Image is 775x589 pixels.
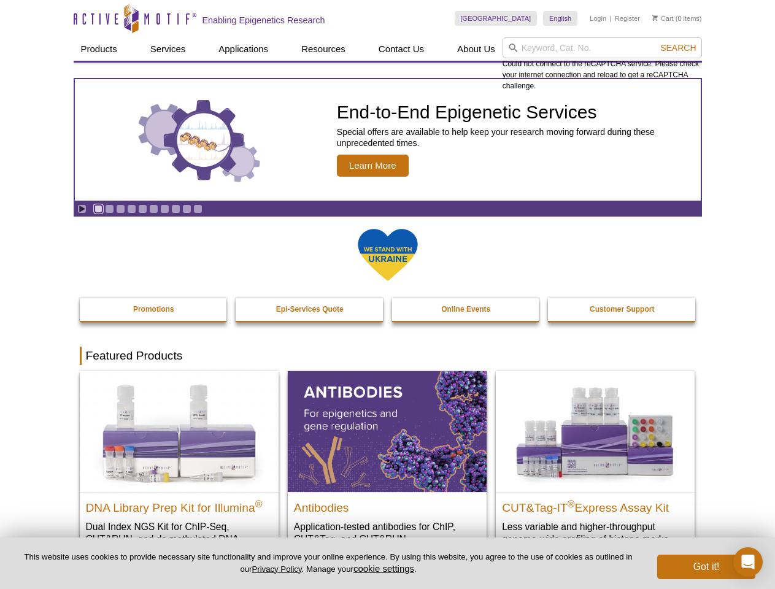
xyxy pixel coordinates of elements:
[543,11,577,26] a: English
[236,298,384,321] a: Epi-Services Quote
[455,11,538,26] a: [GEOGRAPHIC_DATA]
[94,204,103,214] a: Go to slide 1
[80,371,279,569] a: DNA Library Prep Kit for Illumina DNA Library Prep Kit for Illumina® Dual Index NGS Kit for ChIP-...
[590,14,606,23] a: Login
[590,305,654,314] strong: Customer Support
[657,555,755,579] button: Got it!
[615,14,640,23] a: Register
[80,371,279,491] img: DNA Library Prep Kit for Illumina
[610,11,612,26] li: |
[357,228,418,282] img: We Stand With Ukraine
[20,552,637,575] p: This website uses cookies to provide necessary site functionality and improve your online experie...
[86,520,272,558] p: Dual Index NGS Kit for ChIP-Seq, CUT&RUN, and ds methylated DNA assays.
[255,498,263,509] sup: ®
[652,15,658,21] img: Your Cart
[138,204,147,214] a: Go to slide 5
[105,204,114,214] a: Go to slide 2
[496,371,695,491] img: CUT&Tag-IT® Express Assay Kit
[127,204,136,214] a: Go to slide 4
[288,371,487,557] a: All Antibodies Antibodies Application-tested antibodies for ChIP, CUT&Tag, and CUT&RUN.
[660,43,696,53] span: Search
[149,204,158,214] a: Go to slide 6
[74,37,125,61] a: Products
[143,37,193,61] a: Services
[652,14,674,23] a: Cart
[502,520,688,545] p: Less variable and higher-throughput genome-wide profiling of histone marks​.
[160,204,169,214] a: Go to slide 7
[182,204,191,214] a: Go to slide 9
[441,305,490,314] strong: Online Events
[294,496,480,514] h2: Antibodies
[392,298,541,321] a: Online Events
[171,204,180,214] a: Go to slide 8
[80,298,228,321] a: Promotions
[657,42,700,53] button: Search
[86,496,272,514] h2: DNA Library Prep Kit for Illumina
[652,11,702,26] li: (0 items)
[496,371,695,557] a: CUT&Tag-IT® Express Assay Kit CUT&Tag-IT®Express Assay Kit Less variable and higher-throughput ge...
[548,298,696,321] a: Customer Support
[202,15,325,26] h2: Enabling Epigenetics Research
[252,564,301,574] a: Privacy Policy
[77,204,87,214] a: Toggle autoplay
[294,520,480,545] p: Application-tested antibodies for ChIP, CUT&Tag, and CUT&RUN.
[450,37,503,61] a: About Us
[568,498,575,509] sup: ®
[133,305,174,314] strong: Promotions
[371,37,431,61] a: Contact Us
[193,204,202,214] a: Go to slide 10
[276,305,344,314] strong: Epi-Services Quote
[502,496,688,514] h2: CUT&Tag-IT Express Assay Kit
[294,37,353,61] a: Resources
[116,204,125,214] a: Go to slide 3
[733,547,763,577] div: Open Intercom Messenger
[503,37,702,91] div: Could not connect to the reCAPTCHA service. Please check your internet connection and reload to g...
[503,37,702,58] input: Keyword, Cat. No.
[288,371,487,491] img: All Antibodies
[80,347,696,365] h2: Featured Products
[353,563,414,574] button: cookie settings
[211,37,276,61] a: Applications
